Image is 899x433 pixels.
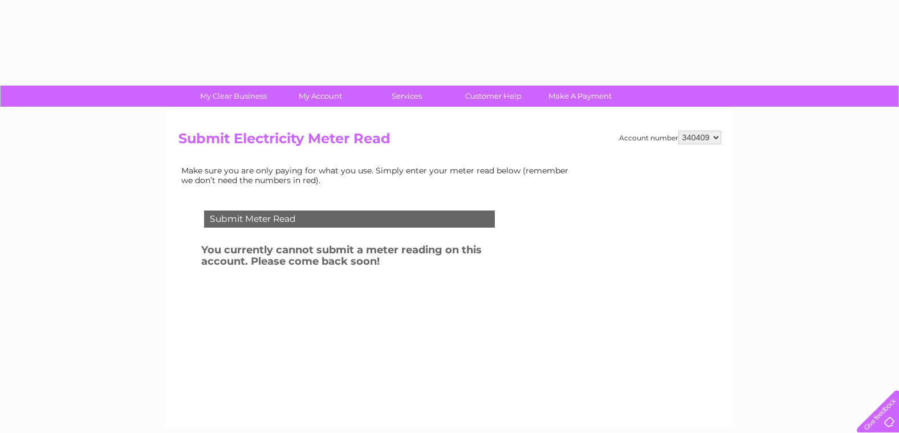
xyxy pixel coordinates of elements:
[273,86,367,107] a: My Account
[533,86,627,107] a: Make A Payment
[446,86,540,107] a: Customer Help
[619,131,721,144] div: Account number
[360,86,454,107] a: Services
[186,86,280,107] a: My Clear Business
[178,131,721,152] h2: Submit Electricity Meter Read
[178,163,577,187] td: Make sure you are only paying for what you use. Simply enter your meter read below (remember we d...
[204,211,495,228] div: Submit Meter Read
[201,242,525,273] h3: You currently cannot submit a meter reading on this account. Please come back soon!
